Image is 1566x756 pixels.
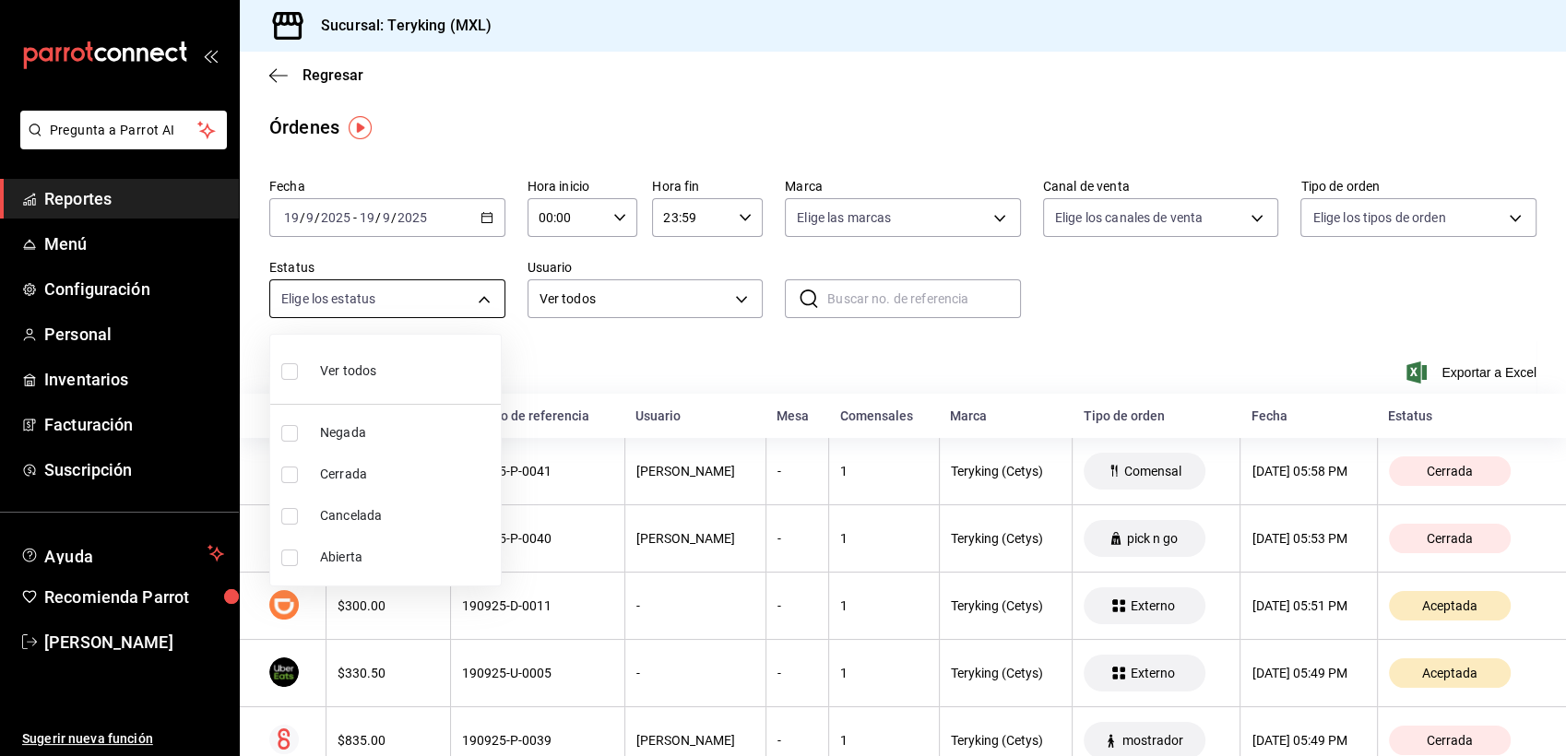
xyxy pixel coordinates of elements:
span: Cerrada [320,465,493,484]
span: Negada [320,423,493,443]
span: Ver todos [320,361,376,381]
span: Cancelada [320,506,493,526]
img: Tooltip marker [349,116,372,139]
span: Abierta [320,548,493,567]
